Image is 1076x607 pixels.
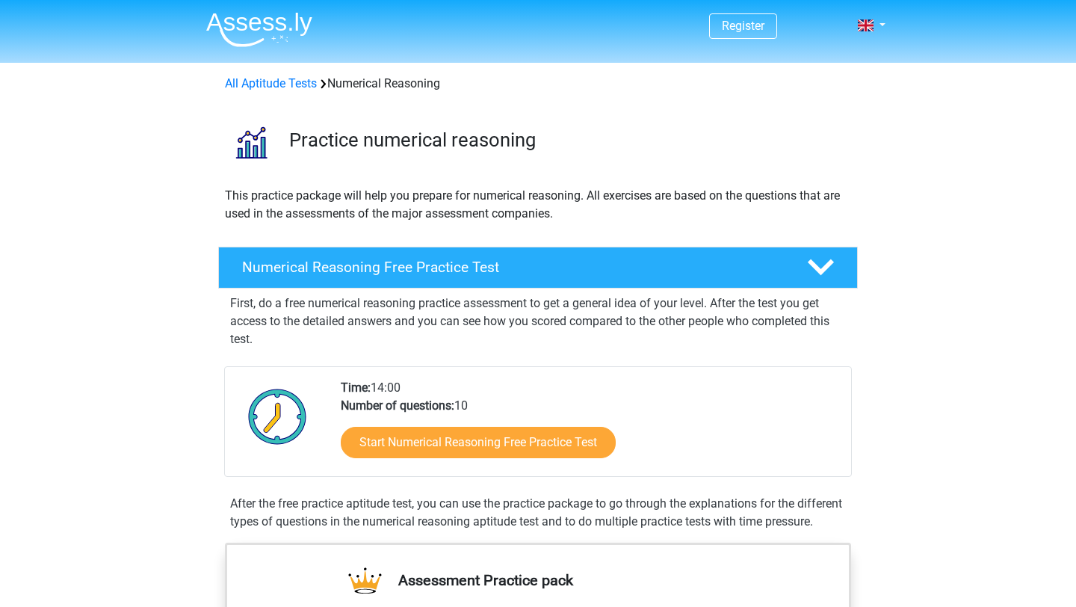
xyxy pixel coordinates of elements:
[240,379,315,454] img: Clock
[225,187,851,223] p: This practice package will help you prepare for numerical reasoning. All exercises are based on t...
[722,19,764,33] a: Register
[242,259,783,276] h4: Numerical Reasoning Free Practice Test
[224,495,852,531] div: After the free practice aptitude test, you can use the practice package to go through the explana...
[330,379,850,476] div: 14:00 10
[212,247,864,289] a: Numerical Reasoning Free Practice Test
[225,76,317,90] a: All Aptitude Tests
[341,427,616,458] a: Start Numerical Reasoning Free Practice Test
[289,129,846,152] h3: Practice numerical reasoning
[206,12,312,47] img: Assessly
[341,380,371,395] b: Time:
[219,75,857,93] div: Numerical Reasoning
[230,295,846,348] p: First, do a free numerical reasoning practice assessment to get a general idea of your level. Aft...
[219,111,282,174] img: numerical reasoning
[341,398,454,413] b: Number of questions:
